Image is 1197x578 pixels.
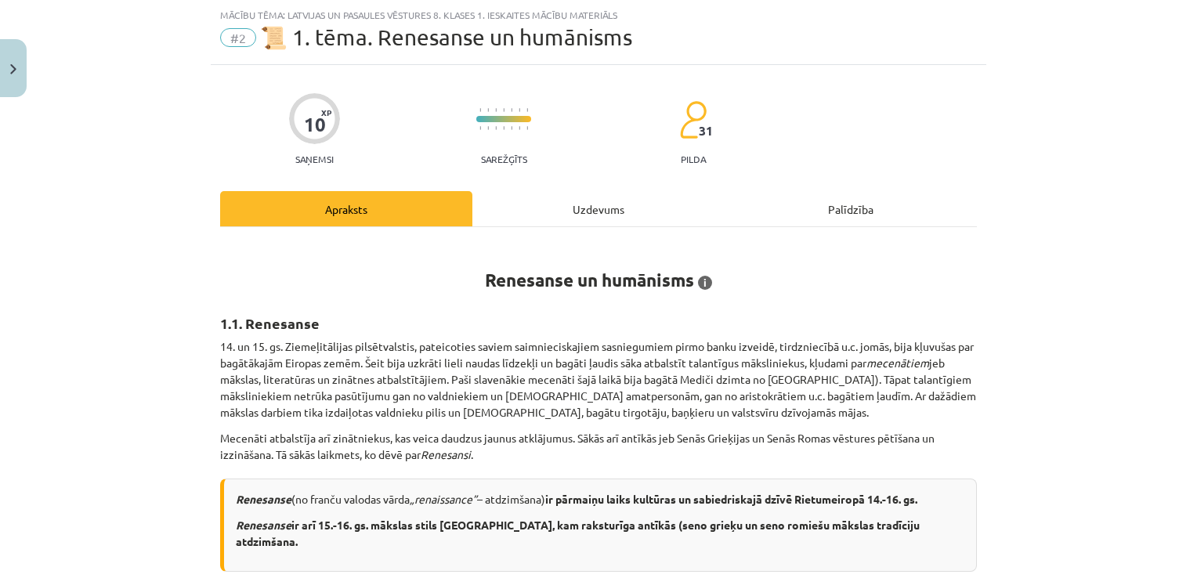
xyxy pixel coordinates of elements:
div: 10 [304,114,326,135]
i: Renesanse [236,492,291,506]
span: i [698,276,712,290]
i: „renaissance” [410,492,477,506]
img: icon-close-lesson-0947bae3869378f0d4975bcd49f059093ad1ed9edebbc8119c70593378902aed.svg [10,64,16,74]
strong: Renesanse un humānisms [485,269,694,291]
p: Mecenāti atbalstīja arī zinātniekus, kas veica daudzus jaunus atklājumus. Sākās arī antīkās jeb S... [220,430,977,463]
i: Renesansi [421,447,471,461]
p: (no franču valodas vārda – atdzimšana) [236,491,964,508]
img: icon-short-line-57e1e144782c952c97e751825c79c345078a6d821885a25fce030b3d8c18986b.svg [519,108,520,112]
span: 31 [699,124,713,138]
img: students-c634bb4e5e11cddfef0936a35e636f08e4e9abd3cc4e673bd6f9a4125e45ecb1.svg [679,100,707,139]
img: icon-short-line-57e1e144782c952c97e751825c79c345078a6d821885a25fce030b3d8c18986b.svg [487,126,489,130]
p: Sarežģīts [481,154,527,164]
span: 📜 1. tēma. Renesanse un humānisms [260,24,632,50]
img: icon-short-line-57e1e144782c952c97e751825c79c345078a6d821885a25fce030b3d8c18986b.svg [503,126,504,130]
div: Uzdevums [472,191,725,226]
div: Apraksts [220,191,472,226]
img: icon-short-line-57e1e144782c952c97e751825c79c345078a6d821885a25fce030b3d8c18986b.svg [519,126,520,130]
i: mecenātiem [866,356,929,370]
b: ir arī 15.-16. gs. mākslas stils [GEOGRAPHIC_DATA], kam raksturīga antīkās (seno grieķu un seno r... [236,518,920,548]
strong: 1.1. Renesanse [220,314,320,332]
img: icon-short-line-57e1e144782c952c97e751825c79c345078a6d821885a25fce030b3d8c18986b.svg [495,126,497,130]
img: icon-short-line-57e1e144782c952c97e751825c79c345078a6d821885a25fce030b3d8c18986b.svg [526,108,528,112]
img: icon-short-line-57e1e144782c952c97e751825c79c345078a6d821885a25fce030b3d8c18986b.svg [487,108,489,112]
div: Palīdzība [725,191,977,226]
img: icon-short-line-57e1e144782c952c97e751825c79c345078a6d821885a25fce030b3d8c18986b.svg [479,108,481,112]
div: Mācību tēma: Latvijas un pasaules vēstures 8. klases 1. ieskaites mācību materiāls [220,9,977,20]
i: Renesanse [236,518,291,532]
span: #2 [220,28,256,47]
p: Saņemsi [289,154,340,164]
p: pilda [681,154,706,164]
img: icon-short-line-57e1e144782c952c97e751825c79c345078a6d821885a25fce030b3d8c18986b.svg [495,108,497,112]
span: XP [321,108,331,117]
img: icon-short-line-57e1e144782c952c97e751825c79c345078a6d821885a25fce030b3d8c18986b.svg [503,108,504,112]
img: icon-short-line-57e1e144782c952c97e751825c79c345078a6d821885a25fce030b3d8c18986b.svg [526,126,528,130]
img: icon-short-line-57e1e144782c952c97e751825c79c345078a6d821885a25fce030b3d8c18986b.svg [511,126,512,130]
p: 14. un 15. gs. Ziemeļitālijas pilsētvalstis, pateicoties saviem saimnieciskajiem sasniegumiem pir... [220,338,977,421]
img: icon-short-line-57e1e144782c952c97e751825c79c345078a6d821885a25fce030b3d8c18986b.svg [511,108,512,112]
img: icon-short-line-57e1e144782c952c97e751825c79c345078a6d821885a25fce030b3d8c18986b.svg [479,126,481,130]
b: ir pārmaiņu laiks kultūras un sabiedriskajā dzīvē Rietumeiropā 14.-16. gs. [545,492,917,506]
